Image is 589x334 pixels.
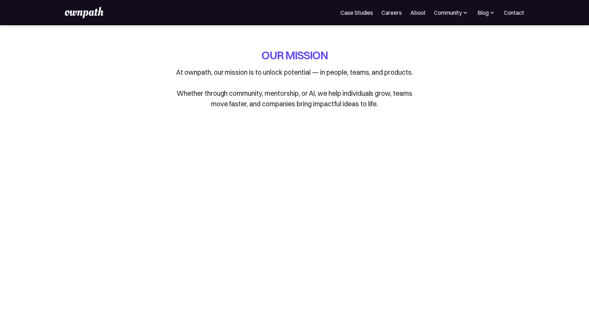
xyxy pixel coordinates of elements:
[410,8,426,17] a: About
[340,8,373,17] a: Case Studies
[434,8,462,17] div: Community
[477,8,495,17] div: Blog
[381,8,402,17] a: Careers
[262,48,328,63] h1: OUR MISSION
[172,67,417,109] p: At ownpath, our mission is to unlock potential — in people, teams, and products. Whether through ...
[504,8,524,17] a: Contact
[478,8,489,17] div: Blog
[434,8,469,17] div: Community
